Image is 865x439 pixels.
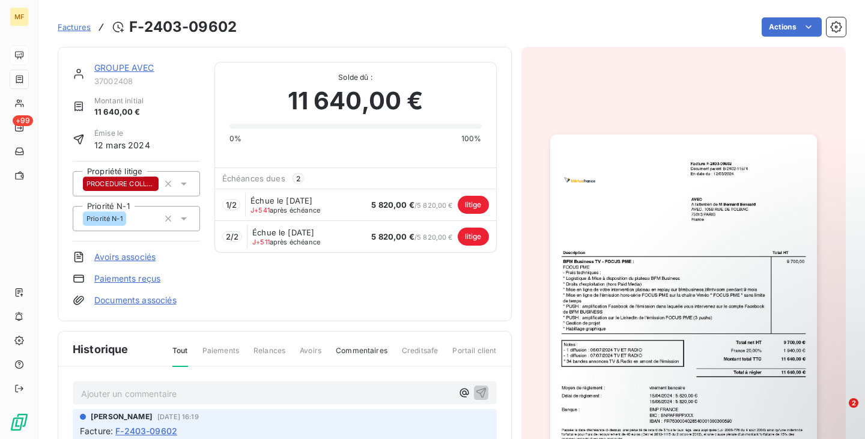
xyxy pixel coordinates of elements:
span: Paiements [202,345,239,366]
a: Documents associés [94,294,177,306]
span: Échéances dues [222,174,285,183]
span: 11 640,00 € [288,83,423,119]
span: litige [458,196,489,214]
span: 5 820,00 € [371,232,414,241]
span: Échue le [DATE] [250,196,312,205]
span: Tout [172,345,188,367]
span: / 5 820,00 € [371,201,452,210]
a: GROUPE AVEC [94,62,154,73]
span: Échue le [DATE] [252,228,314,237]
iframe: Intercom notifications message [625,322,865,407]
span: Relances [253,345,285,366]
span: J+511 [252,238,270,246]
span: litige [458,228,489,246]
span: Facture : [80,425,113,437]
span: Avoirs [300,345,321,366]
span: après échéance [252,238,320,246]
span: Solde dû : [229,72,482,83]
span: 2 / 2 [226,232,238,241]
span: Priorité N-1 [86,215,123,222]
span: [PERSON_NAME] [91,411,153,422]
img: Logo LeanPay [10,413,29,432]
iframe: Intercom live chat [824,398,853,427]
a: Paiements reçus [94,273,160,285]
span: Factures [58,22,91,32]
span: Creditsafe [402,345,439,366]
span: 0% [229,133,241,144]
span: / 5 820,00 € [371,233,452,241]
span: [DATE] 16:19 [157,413,199,420]
span: 11 640,00 € [94,106,144,118]
a: Avoirs associés [94,251,156,263]
span: 12 mars 2024 [94,139,150,151]
span: 1 / 2 [226,200,237,210]
span: Montant initial [94,95,144,106]
span: Historique [73,341,129,357]
span: F-2403-09602 [115,425,177,437]
span: après échéance [250,207,320,214]
span: 100% [461,133,482,144]
div: MF [10,7,29,26]
span: Portail client [452,345,496,366]
span: Émise le [94,128,150,139]
a: Factures [58,21,91,33]
span: +99 [13,115,33,126]
h3: F-2403-09602 [129,16,237,38]
span: 2 [849,398,858,408]
span: 5 820,00 € [371,200,414,210]
button: Actions [762,17,822,37]
span: 2 [293,173,304,184]
span: 37002408 [94,76,200,86]
span: PROCEDURE COLLECTIVE [86,180,155,187]
span: Commentaires [336,345,387,366]
span: J+541 [250,206,270,214]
